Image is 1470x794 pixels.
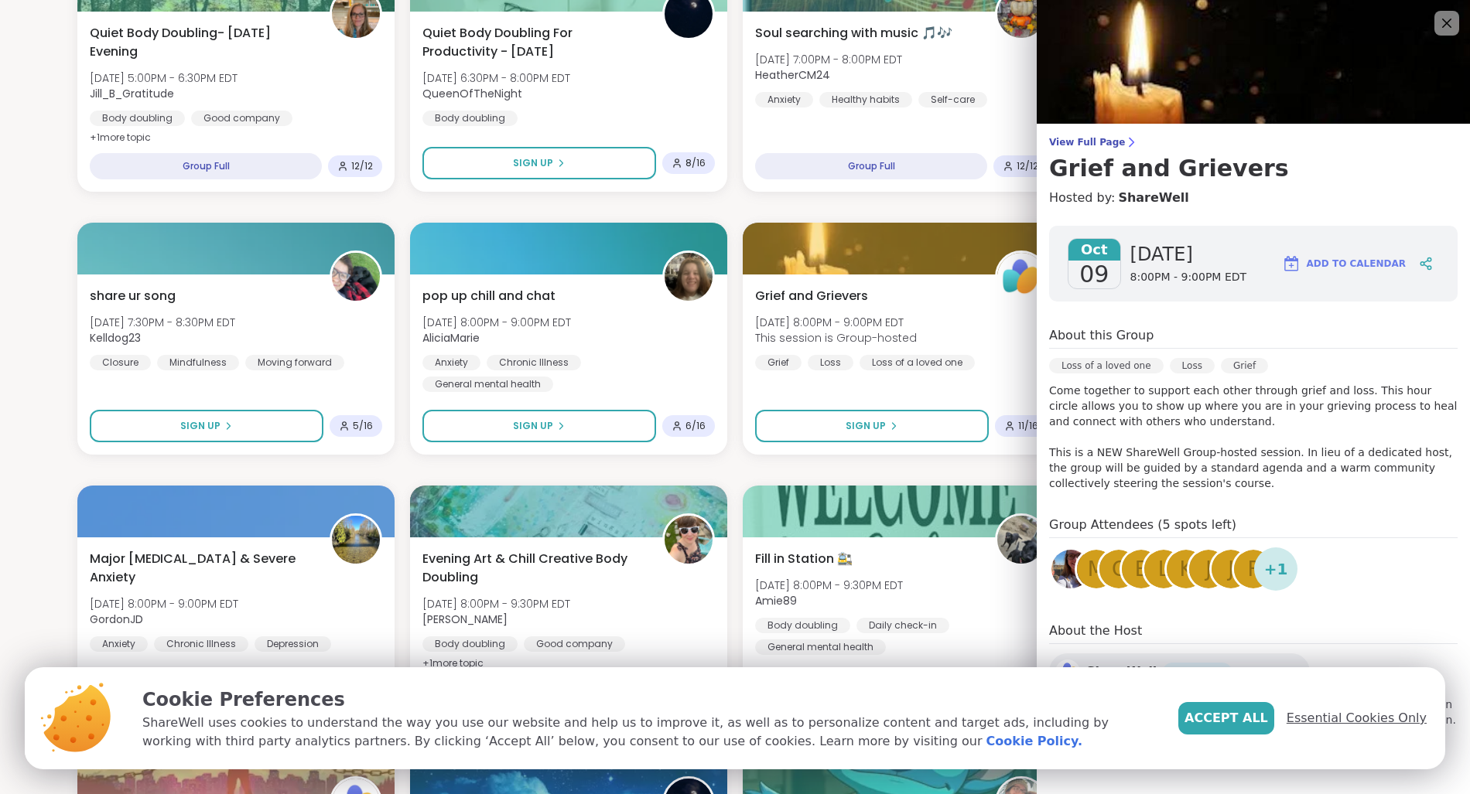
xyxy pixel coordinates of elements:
[1164,547,1208,591] a: k
[755,92,813,107] div: Anxiety
[1209,547,1253,591] a: j
[245,355,344,370] div: Moving forward
[1055,659,1080,684] img: ShareWell
[90,550,313,587] span: Major [MEDICAL_DATA] & Severe Anxiety
[1018,420,1038,432] span: 11 / 16
[1049,189,1458,207] h4: Hosted by:
[1088,554,1105,584] span: m
[819,92,912,107] div: Healthy habits
[1248,554,1260,584] span: f
[422,147,656,179] button: Sign Up
[422,377,553,392] div: General mental health
[422,86,522,101] b: QueenOfTheNight
[90,330,141,346] b: Kelldog23
[1228,554,1234,584] span: j
[90,596,238,612] span: [DATE] 8:00PM - 9:00PM EDT
[422,315,571,330] span: [DATE] 8:00PM - 9:00PM EDT
[422,70,570,86] span: [DATE] 6:30PM - 8:00PM EDT
[1049,136,1458,148] span: View Full Page
[422,24,645,61] span: Quiet Body Doubling For Productivity - [DATE]
[422,612,508,627] b: [PERSON_NAME]
[1185,709,1268,728] span: Accept All
[1097,547,1140,591] a: c
[1264,557,1288,581] span: + 1
[1178,702,1274,734] button: Accept All
[685,157,706,169] span: 8 / 16
[1118,189,1188,207] a: ShareWell
[856,618,949,633] div: Daily check-in
[351,160,373,172] span: 12 / 12
[90,315,235,330] span: [DATE] 7:30PM - 8:30PM EDT
[422,355,480,370] div: Anxiety
[422,410,656,442] button: Sign Up
[154,636,248,652] div: Chronic Illness
[1275,245,1413,282] button: Add to Calendar
[1187,547,1230,591] a: j
[142,714,1154,751] p: ShareWell uses cookies to understand the way you use our website and help us to improve it, as we...
[1130,270,1247,285] span: 8:00PM - 9:00PM EDT
[997,253,1045,301] img: ShareWell
[1179,554,1192,584] span: k
[90,287,176,305] span: share ur song
[1142,547,1185,591] a: l
[1282,254,1301,273] img: ShareWell Logomark
[1075,547,1118,591] a: m
[665,253,713,301] img: AliciaMarie
[986,732,1082,751] a: Cookie Policy.
[1130,242,1247,267] span: [DATE]
[1049,622,1458,644] h4: About the Host
[332,253,380,301] img: Kelldog23
[1307,257,1406,271] span: Add to Calendar
[422,330,480,346] b: AliciaMarie
[755,315,917,330] span: [DATE] 8:00PM - 9:00PM EDT
[90,24,313,61] span: Quiet Body Doubling- [DATE] Evening
[685,420,706,432] span: 6 / 16
[1180,666,1226,678] span: Rocket Peer
[846,419,886,433] span: Sign Up
[1170,358,1215,373] div: Loss
[524,636,625,652] div: Good company
[1017,160,1038,172] span: 12 / 12
[1049,653,1310,690] a: ShareWellShareWellRocket PeerRocket PeerStar HostStar Host
[755,67,830,83] b: HeatherCM24
[1051,550,1090,588] img: TStupec2011
[1086,663,1157,681] span: ShareWell
[1232,547,1275,591] a: f
[918,92,987,107] div: Self-care
[755,550,853,568] span: Fill in Station 🚉
[755,153,987,179] div: Group Full
[422,111,518,126] div: Body doubling
[90,86,174,101] b: Jill_B_Gratitude
[487,355,581,370] div: Chronic Illness
[422,550,645,587] span: Evening Art & Chill Creative Body Doubling
[1112,554,1126,584] span: c
[1049,326,1154,345] h4: About this Group
[755,410,989,442] button: Sign Up
[1049,516,1458,538] h4: Group Attendees (5 spots left)
[422,596,570,612] span: [DATE] 8:00PM - 9:30PM EDT
[1221,358,1268,373] div: Grief
[808,355,853,370] div: Loss
[255,636,331,652] div: Depression
[142,686,1154,714] p: Cookie Preferences
[755,578,903,593] span: [DATE] 8:00PM - 9:30PM EDT
[997,516,1045,564] img: Amie89
[513,419,553,433] span: Sign Up
[1049,136,1458,182] a: View Full PageGrief and Grievers
[1049,547,1092,591] a: TStupec2011
[90,410,323,442] button: Sign Up
[755,287,868,305] span: Grief and Grievers
[332,516,380,564] img: GordonJD
[860,355,975,370] div: Loss of a loved one
[353,420,373,432] span: 5 / 16
[90,153,322,179] div: Group Full
[90,70,238,86] span: [DATE] 5:00PM - 6:30PM EDT
[755,355,802,370] div: Grief
[191,111,292,126] div: Good company
[180,419,220,433] span: Sign Up
[755,639,886,655] div: General mental health
[1049,383,1458,491] p: Come together to support each other through grief and loss. This hour circle allows you to show u...
[1120,547,1163,591] a: E
[90,612,143,627] b: GordonJD
[755,618,850,633] div: Body doubling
